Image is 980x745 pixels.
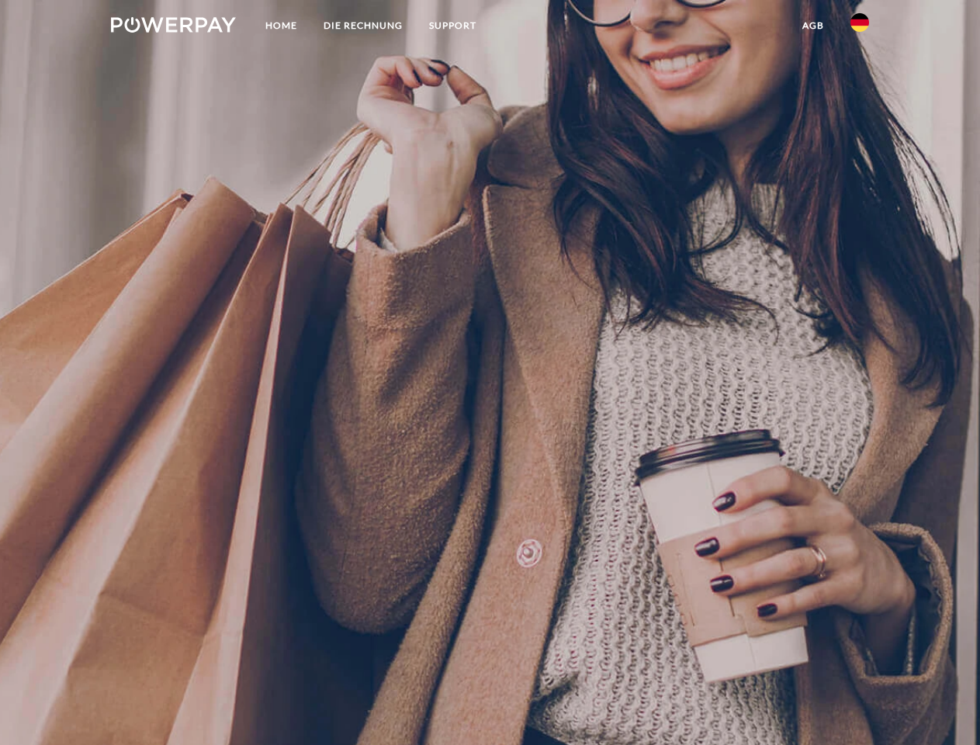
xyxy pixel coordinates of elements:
[850,13,869,32] img: de
[310,12,416,40] a: DIE RECHNUNG
[252,12,310,40] a: Home
[789,12,837,40] a: agb
[111,17,236,33] img: logo-powerpay-white.svg
[416,12,490,40] a: SUPPORT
